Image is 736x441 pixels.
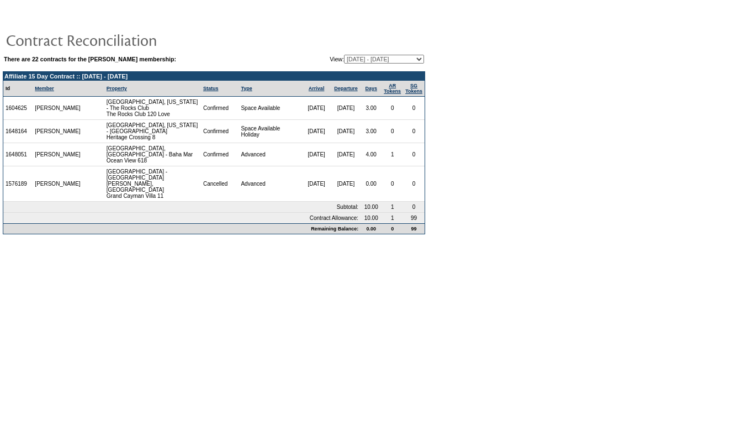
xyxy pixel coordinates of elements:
td: 0 [403,120,425,143]
a: Status [203,86,219,91]
td: 4.00 [361,143,382,166]
td: 0 [403,166,425,202]
a: Member [35,86,54,91]
td: [DATE] [331,97,361,120]
td: [DATE] [331,166,361,202]
td: [PERSON_NAME] [33,97,83,120]
td: [PERSON_NAME] [33,120,83,143]
td: [GEOGRAPHIC_DATA], [US_STATE] - [GEOGRAPHIC_DATA] Heritage Crossing 8 [104,120,201,143]
td: 0 [403,97,425,120]
td: [GEOGRAPHIC_DATA], [US_STATE] - The Rocks Club The Rocks Club 120 Love [104,97,201,120]
td: 1648164 [3,120,33,143]
td: [PERSON_NAME] [33,166,83,202]
td: Cancelled [201,166,239,202]
td: 1648051 [3,143,33,166]
td: 99 [403,213,425,223]
td: 0 [382,166,403,202]
td: 0 [403,143,425,166]
td: [DATE] [331,143,361,166]
td: 3.00 [361,120,382,143]
td: 0 [382,120,403,143]
td: 1 [382,213,403,223]
td: [GEOGRAPHIC_DATA], [GEOGRAPHIC_DATA] - Baha Mar Ocean View 618 [104,143,201,166]
td: Affiliate 15 Day Contract :: [DATE] - [DATE] [3,72,425,81]
td: 10.00 [361,202,382,213]
td: 0 [382,223,403,234]
td: Subtotal: [3,202,361,213]
a: Days [365,86,377,91]
td: [DATE] [301,166,331,202]
a: Departure [334,86,358,91]
td: Confirmed [201,143,239,166]
td: [GEOGRAPHIC_DATA] - [GEOGRAPHIC_DATA][PERSON_NAME], [GEOGRAPHIC_DATA] Grand Cayman Villa 11 [104,166,201,202]
td: [DATE] [301,97,331,120]
td: Space Available [239,97,301,120]
td: Space Available Holiday [239,120,301,143]
td: 99 [403,223,425,234]
a: SGTokens [405,83,422,94]
td: [DATE] [331,120,361,143]
td: Remaining Balance: [3,223,361,234]
td: [DATE] [301,120,331,143]
td: [DATE] [301,143,331,166]
td: View: [276,55,424,64]
td: 0 [403,202,425,213]
td: Advanced [239,166,301,202]
td: 1 [382,143,403,166]
td: 10.00 [361,213,382,223]
a: Type [241,86,252,91]
img: pgTtlContractReconciliation.gif [6,29,226,51]
td: Confirmed [201,97,239,120]
td: Confirmed [201,120,239,143]
td: 0.00 [361,166,382,202]
td: 1604625 [3,97,33,120]
a: Property [107,86,127,91]
td: 3.00 [361,97,382,120]
td: Id [3,81,33,97]
b: There are 22 contracts for the [PERSON_NAME] membership: [4,56,176,62]
td: Contract Allowance: [3,213,361,223]
td: 1 [382,202,403,213]
td: Advanced [239,143,301,166]
td: 1576189 [3,166,33,202]
a: ARTokens [384,83,401,94]
a: Arrival [309,86,325,91]
td: [PERSON_NAME] [33,143,83,166]
td: 0.00 [361,223,382,234]
td: 0 [382,97,403,120]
